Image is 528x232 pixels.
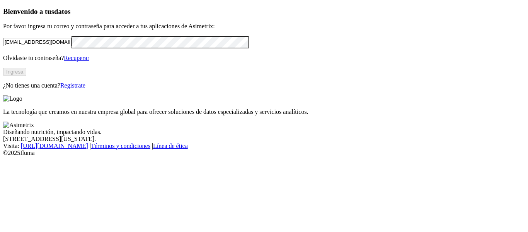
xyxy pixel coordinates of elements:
input: Tu correo [3,38,72,46]
p: La tecnología que creamos en nuestra empresa global para ofrecer soluciones de datos especializad... [3,108,525,115]
a: Términos y condiciones [91,143,150,149]
a: Regístrate [60,82,85,89]
p: ¿No tienes una cuenta? [3,82,525,89]
a: Línea de ética [153,143,188,149]
img: Logo [3,95,22,102]
div: Diseñando nutrición, impactando vidas. [3,129,525,136]
span: datos [54,7,71,15]
a: Recuperar [64,55,89,61]
img: Asimetrix [3,122,34,129]
a: [URL][DOMAIN_NAME] [21,143,88,149]
h3: Bienvenido a tus [3,7,525,16]
div: © 2025 Iluma [3,150,525,156]
div: [STREET_ADDRESS][US_STATE]. [3,136,525,143]
button: Ingresa [3,68,26,76]
div: Visita : | | [3,143,525,150]
p: Olvidaste tu contraseña? [3,55,525,62]
p: Por favor ingresa tu correo y contraseña para acceder a tus aplicaciones de Asimetrix: [3,23,525,30]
